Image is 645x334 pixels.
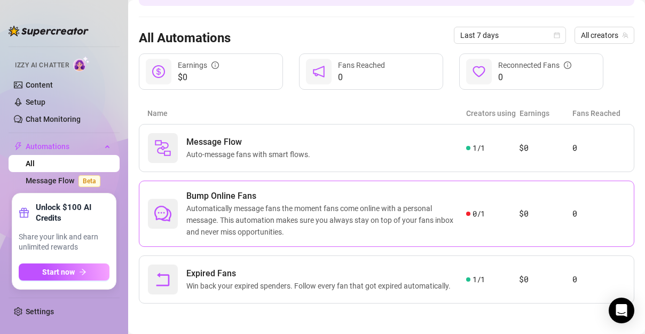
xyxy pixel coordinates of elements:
span: 0 [338,71,385,84]
a: All [26,159,35,168]
a: Chat Monitoring [26,115,81,123]
span: Beta [78,175,100,187]
strong: Unlock $100 AI Credits [36,202,109,223]
a: Settings [26,307,54,316]
span: Expired Fans [186,267,455,280]
span: 0 / 1 [473,208,485,220]
span: info-circle [564,61,571,69]
button: Start nowarrow-right [19,263,109,281]
article: $0 [519,142,572,154]
article: Name [147,107,466,119]
a: Message FlowBeta [26,176,105,185]
span: Last 7 days [460,27,560,43]
span: Izzy AI Chatter [15,60,69,71]
span: All creators [581,27,628,43]
span: gift [19,207,29,218]
span: heart [473,65,485,78]
span: Automations [26,138,101,155]
span: Automatically message fans the moment fans come online with a personal message. This automation m... [186,203,466,238]
h3: All Automations [139,30,231,47]
img: AI Chatter [73,56,90,72]
span: 1 / 1 [473,274,485,285]
span: Share your link and earn unlimited rewards [19,232,109,253]
div: Open Intercom Messenger [609,298,634,323]
span: $0 [178,71,219,84]
span: dollar [152,65,165,78]
article: Creators using [466,107,520,119]
a: Content [26,81,53,89]
span: Auto-message fans with smart flows. [186,149,314,160]
article: 0 [572,142,625,154]
span: Win back your expired spenders. Follow every fan that got expired automatically. [186,280,455,292]
div: Reconnected Fans [498,59,571,71]
div: Earnings [178,59,219,71]
a: Setup [26,98,45,106]
span: arrow-right [79,268,86,276]
span: Bump Online Fans [186,190,466,203]
span: 1 / 1 [473,142,485,154]
span: calendar [554,32,560,38]
img: logo-BBDzfeDw.svg [9,26,89,36]
span: Fans Reached [338,61,385,69]
span: Start now [42,268,75,276]
span: rollback [154,271,171,288]
article: $0 [519,273,572,286]
article: 0 [572,207,625,220]
article: Earnings [520,107,573,119]
span: info-circle [211,61,219,69]
span: notification [312,65,325,78]
span: team [622,32,628,38]
article: $0 [519,207,572,220]
span: Message Flow [186,136,314,149]
img: svg%3e [154,139,171,157]
article: 0 [572,273,625,286]
article: Fans Reached [572,107,626,119]
span: thunderbolt [14,142,22,151]
span: 0 [498,71,571,84]
span: comment [154,205,171,222]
